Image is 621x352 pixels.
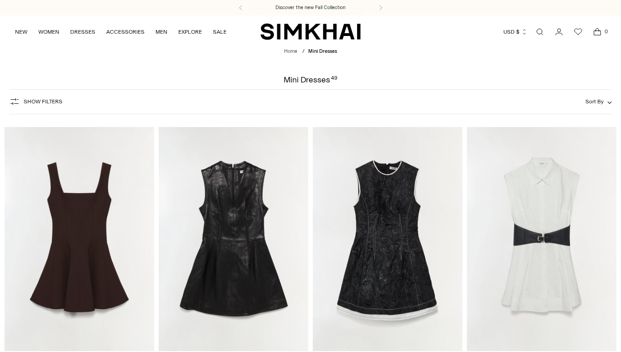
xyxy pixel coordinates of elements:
[9,94,62,109] button: Show Filters
[106,22,145,42] a: ACCESSORIES
[178,22,202,42] a: EXPLORE
[15,22,27,42] a: NEW
[585,98,604,105] span: Sort By
[331,76,337,84] div: 49
[569,23,587,41] a: Wishlist
[308,48,337,54] span: Mini Dresses
[284,48,297,54] a: Home
[275,4,346,11] a: Discover the new Fall Collection
[531,23,549,41] a: Open search modal
[585,97,612,107] button: Sort By
[313,127,462,351] a: Audrina Jacquard Mini Dress
[155,22,167,42] a: MEN
[467,127,616,351] a: Adler Belted Cotton Mini Dress
[260,23,361,41] a: SIMKHAI
[284,48,337,56] nav: breadcrumbs
[588,23,606,41] a: Open cart modal
[38,22,59,42] a: WOMEN
[550,23,568,41] a: Go to the account page
[503,22,528,42] button: USD $
[302,48,305,56] div: /
[159,127,308,351] a: Juliette Leather Mini Dress
[284,76,337,84] h1: Mini Dresses
[70,22,95,42] a: DRESSES
[213,22,227,42] a: SALE
[5,127,154,351] a: Bronte Mini Dress
[24,98,62,105] span: Show Filters
[602,27,610,36] span: 0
